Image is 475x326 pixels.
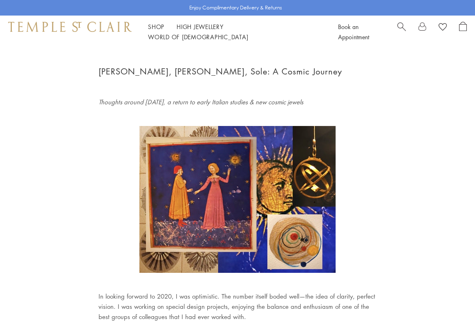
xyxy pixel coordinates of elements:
a: Search [397,22,406,42]
a: High JewelleryHigh Jewellery [177,22,224,31]
h1: [PERSON_NAME], [PERSON_NAME], Sole: A Cosmic Journey [99,65,376,78]
p: In looking forward to 2020, I was optimistic. The number itself boded well—the idea of clarity, p... [99,291,376,322]
a: ShopShop [148,22,164,31]
em: Thoughts around [DATE], a return to early Italian studies & new cosmic jewels [99,98,303,106]
a: View Wishlist [439,22,447,34]
iframe: Gorgias live chat messenger [434,288,467,318]
p: Enjoy Complimentary Delivery & Returns [189,4,282,12]
a: Book an Appointment [338,22,369,41]
img: Temple St. Clair [8,22,132,31]
a: World of [DEMOGRAPHIC_DATA]World of [DEMOGRAPHIC_DATA] [148,33,248,41]
a: Open Shopping Bag [459,22,467,42]
nav: Main navigation [148,22,320,42]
